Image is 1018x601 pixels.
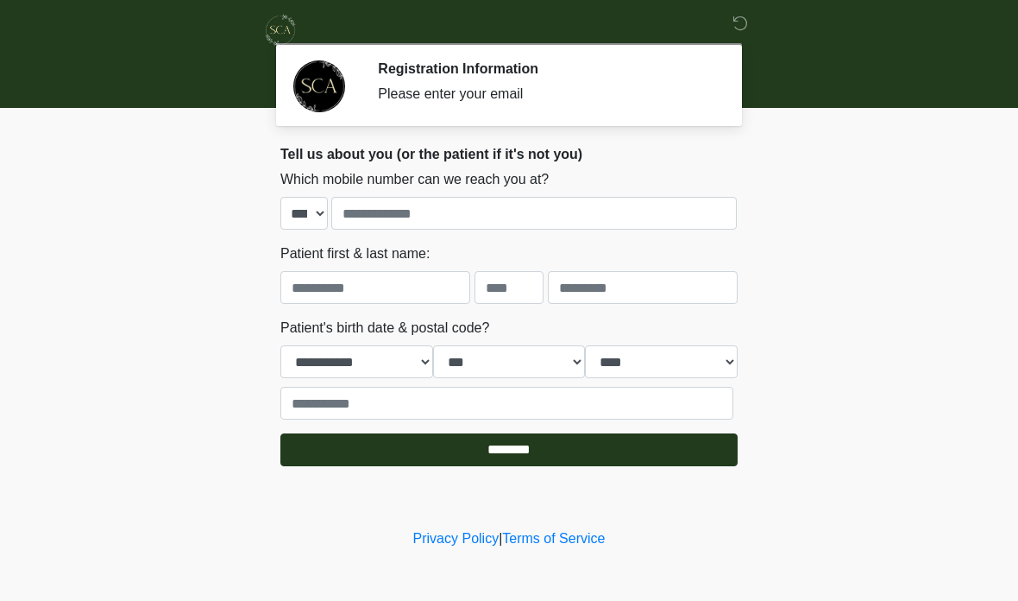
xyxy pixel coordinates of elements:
[280,318,489,338] label: Patient's birth date & postal code?
[502,531,605,546] a: Terms of Service
[378,84,712,104] div: Please enter your email
[280,244,430,264] label: Patient first & last name:
[378,60,712,77] h2: Registration Information
[413,531,500,546] a: Privacy Policy
[280,146,738,162] h2: Tell us about you (or the patient if it's not you)
[280,169,549,190] label: Which mobile number can we reach you at?
[263,13,298,47] img: Skinchic Dallas Logo
[293,60,345,112] img: Agent Avatar
[499,531,502,546] a: |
